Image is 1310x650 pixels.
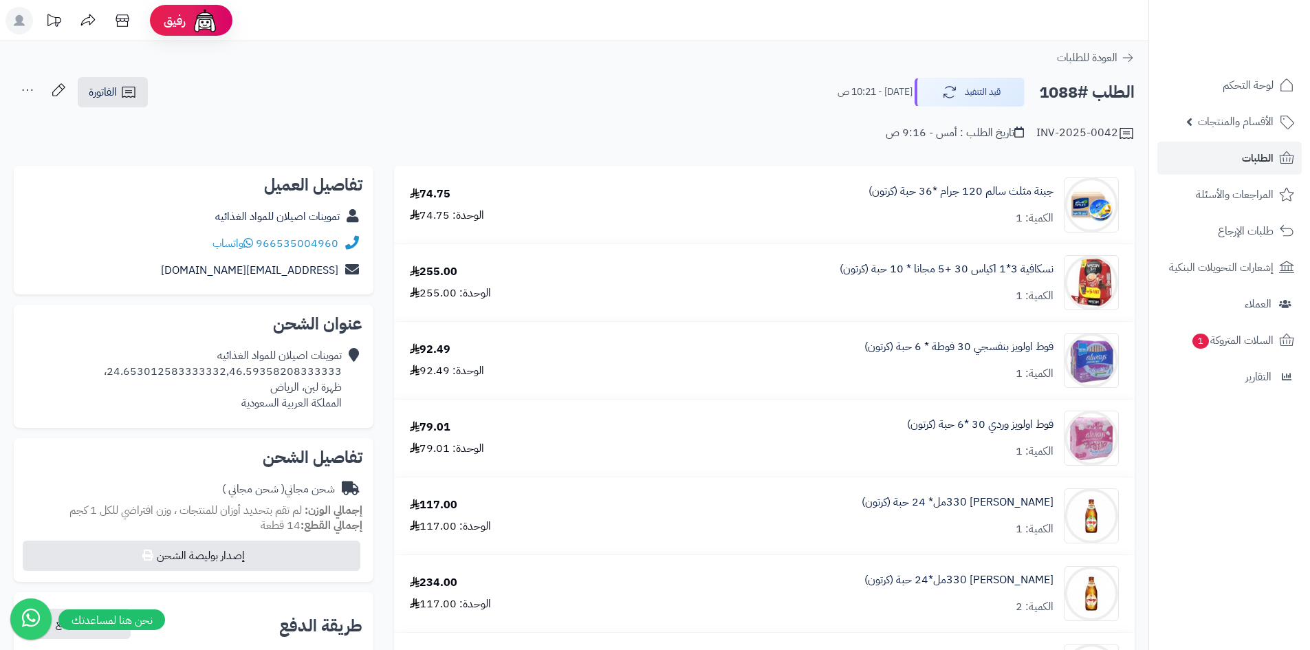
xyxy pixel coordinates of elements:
[410,596,491,612] div: الوحدة: 117.00
[78,77,148,107] a: الفاتورة
[104,348,342,411] div: تموينات اصيلان للمواد الغذائيه 24.653012583333332,46.59358208333333، ظهرة لبن، الرياض المملكة الع...
[1191,331,1274,350] span: السلات المتروكة
[1157,251,1302,284] a: إشعارات التحويلات البنكية
[25,316,362,332] h2: عنوان الشحن
[215,208,340,225] a: تموينات اصيلان للمواد الغذائيه
[1065,333,1118,388] img: 1747491706-1ab535ce-a2dc-4272-b533-cff6ad5f-90x90.jpg
[1065,566,1118,621] img: 1747727413-90c0d877-8358-4682-89fa-0117a071-90x90.jpg
[1157,288,1302,321] a: العملاء
[1016,599,1054,615] div: الكمية: 2
[410,420,450,435] div: 79.01
[410,342,450,358] div: 92.49
[1065,177,1118,232] img: 1747327806-Screenshot%202025-05-15%20194829-90x90.jpg
[212,235,253,252] a: واتساب
[1157,215,1302,248] a: طلبات الإرجاع
[886,125,1024,141] div: تاريخ الطلب : أمس - 9:16 ص
[1218,221,1274,241] span: طلبات الإرجاع
[410,441,484,457] div: الوحدة: 79.01
[1242,149,1274,168] span: الطلبات
[915,78,1025,107] button: قيد التنفيذ
[89,84,117,100] span: الفاتورة
[56,616,120,632] span: نسخ رابط الدفع
[1223,76,1274,95] span: لوحة التحكم
[840,261,1054,277] a: نسكافية 3*1 اكياس 30 +5 مجانا * 10 حبة (كرتون)
[1157,178,1302,211] a: المراجعات والأسئلة
[410,285,491,301] div: الوحدة: 255.00
[864,339,1054,355] a: فوط اولويز بنفسجي 30 فوطة * 6 حبة (كرتون)
[410,186,450,202] div: 74.75
[25,177,362,193] h2: تفاصيل العميل
[410,264,457,280] div: 255.00
[1039,78,1135,107] h2: الطلب #1088
[305,502,362,519] strong: إجمالي الوزن:
[1016,210,1054,226] div: الكمية: 1
[256,235,338,252] a: 966535004960
[301,517,362,534] strong: إجمالي القطع:
[1057,50,1117,66] span: العودة للطلبات
[1157,69,1302,102] a: لوحة التحكم
[410,575,457,591] div: 234.00
[1157,360,1302,393] a: التقارير
[907,417,1054,433] a: فوط اولويز وردي 30 *6 حبة (كرتون)
[164,12,186,29] span: رفيق
[410,208,484,224] div: الوحدة: 74.75
[1065,411,1118,466] img: 1747491867-61f2dbc2-26a6-427f-9345-f0fbb213-90x90.jpg
[36,7,71,38] a: تحديثات المنصة
[838,85,913,99] small: [DATE] - 10:21 ص
[222,481,335,497] div: شحن مجاني
[1157,324,1302,357] a: السلات المتروكة1
[279,618,362,634] h2: طريقة الدفع
[1198,112,1274,131] span: الأقسام والمنتجات
[1036,125,1135,142] div: INV-2025-0042
[222,481,285,497] span: ( شحن مجاني )
[1016,521,1054,537] div: الكمية: 1
[1245,294,1271,314] span: العملاء
[261,517,362,534] small: 14 قطعة
[1245,367,1271,387] span: التقارير
[191,7,219,34] img: ai-face.png
[1216,39,1297,67] img: logo-2.png
[1192,334,1209,349] span: 1
[1016,288,1054,304] div: الكمية: 1
[1065,255,1118,310] img: 1747343287-81f9ODSZzBL._AC_SL1500-90x90.jpg
[410,363,484,379] div: الوحدة: 92.49
[1016,444,1054,459] div: الكمية: 1
[69,502,302,519] span: لم تقم بتحديد أوزان للمنتجات ، وزن افتراضي للكل 1 كجم
[1169,258,1274,277] span: إشعارات التحويلات البنكية
[864,572,1054,588] a: [PERSON_NAME] 330مل*24 حبة (كرتون)
[862,495,1054,510] a: [PERSON_NAME] 330مل* 24 حبة (كرتون)
[25,449,362,466] h2: تفاصيل الشحن
[161,262,338,279] a: [EMAIL_ADDRESS][DOMAIN_NAME]
[410,519,491,534] div: الوحدة: 117.00
[23,541,360,571] button: إصدار بوليصة الشحن
[869,184,1054,199] a: جبنة مثلث سالم 120 جرام *36 حبة (كرتون)
[1065,488,1118,543] img: 1747727251-6e562dc2-177b-4697-85bf-e38f79d8-90x90.jpg
[1196,185,1274,204] span: المراجعات والأسئلة
[410,497,457,513] div: 117.00
[1016,366,1054,382] div: الكمية: 1
[1157,142,1302,175] a: الطلبات
[1057,50,1135,66] a: العودة للطلبات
